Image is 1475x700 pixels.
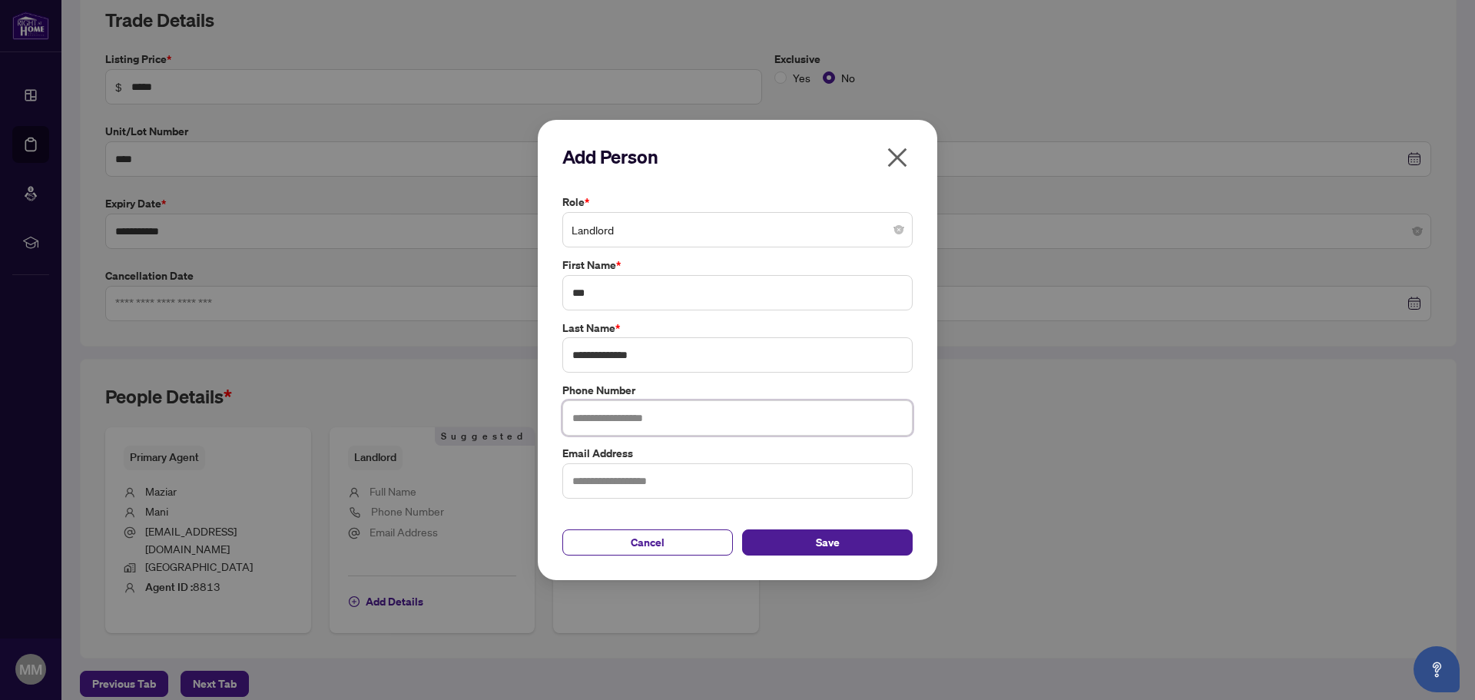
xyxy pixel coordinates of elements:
[562,529,733,556] button: Cancel
[894,225,903,234] span: close-circle
[572,215,903,244] span: Landlord
[742,529,913,556] button: Save
[562,194,913,211] label: Role
[562,257,913,274] label: First Name
[631,530,665,555] span: Cancel
[562,382,913,399] label: Phone Number
[885,145,910,170] span: close
[816,530,840,555] span: Save
[1414,646,1460,692] button: Open asap
[562,445,913,462] label: Email Address
[562,144,913,169] h2: Add Person
[562,320,913,337] label: Last Name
